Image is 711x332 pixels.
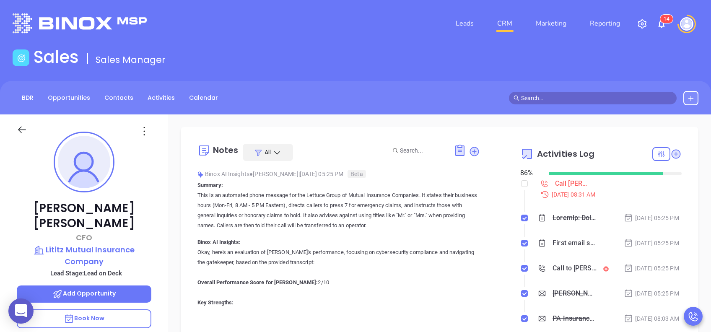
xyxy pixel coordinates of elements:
a: Marketing [532,15,570,32]
b: Key Strengths: [197,299,234,306]
a: Leads [452,15,477,32]
div: [DATE] 05:25 PM [624,289,679,298]
img: profile-user [58,136,110,188]
a: Contacts [99,91,138,105]
div: PA Insurance - Remainder Leads [553,312,597,325]
p: [PERSON_NAME] [PERSON_NAME] [17,201,151,231]
div: Call to [PERSON_NAME] [553,262,597,275]
div: 86 % [520,168,539,178]
span: Add Opportunity [52,289,116,298]
p: CFO [17,232,151,243]
input: Search... [400,146,444,155]
a: Calendar [184,91,223,105]
img: user [680,17,693,31]
a: Opportunities [43,91,95,105]
b: Summary: [197,182,223,188]
a: CRM [494,15,516,32]
img: iconNotification [657,19,667,29]
span: All [265,148,271,156]
a: BDR [17,91,39,105]
div: Notes [213,146,239,154]
div: Binox AI Insights [PERSON_NAME] | [DATE] 05:25 PM [197,168,480,180]
div: [DATE] 05:25 PM [624,239,679,248]
span: Beta [348,170,366,178]
sup: 14 [660,15,673,23]
div: [PERSON_NAME], PA’s New Cybersecurity Law: Are You Prepared? [553,287,597,300]
p: This is an automated phone message for the Lettuce Group of Mutual Insurance Companies. It states... [197,190,480,231]
b: Binox AI Insights: [197,239,241,245]
div: Call [PERSON_NAME] to follow up [555,177,589,190]
span: search [514,95,519,101]
a: Reporting [586,15,623,32]
span: Sales Manager [96,53,166,66]
div: [DATE] 08:31 AM [535,190,682,199]
a: Lititz Mutual Insurance Company [17,244,151,267]
a: Activities [143,91,180,105]
div: [DATE] 08:03 AM [624,314,679,323]
img: iconSetting [637,19,647,29]
p: Lead Stage: Lead on Deck [21,268,151,279]
div: First email sent [553,237,597,249]
span: 1 [664,16,667,22]
input: Search… [521,93,672,103]
span: Book Now [64,314,105,322]
div: Loremip: Dolo si am consectet adipi elitsed doe tem Incidid Utlab et Dolore Magnaaliq Enimadmin. ... [553,212,597,224]
div: [DATE] 05:25 PM [624,213,679,223]
img: svg%3e [197,171,204,178]
b: Overall Performance Score for [PERSON_NAME]: [197,279,318,285]
span: 4 [667,16,669,22]
span: Activities Log [537,150,594,158]
h1: Sales [34,47,79,67]
span: ● [249,171,253,177]
div: [DATE] 05:25 PM [624,264,679,273]
img: logo [13,13,147,33]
